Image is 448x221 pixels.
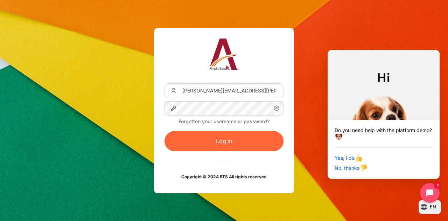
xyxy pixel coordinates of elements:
img: Architeck [210,39,239,70]
strong: Copyright © 2024 BTS All rights reserved [181,174,267,179]
button: Log in [164,131,283,151]
a: Architeck [210,39,239,73]
input: Username or Email Address [164,83,283,98]
button: Languages [419,200,441,214]
a: Forgotten your username or password? [178,118,269,124]
span: en [430,203,436,210]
